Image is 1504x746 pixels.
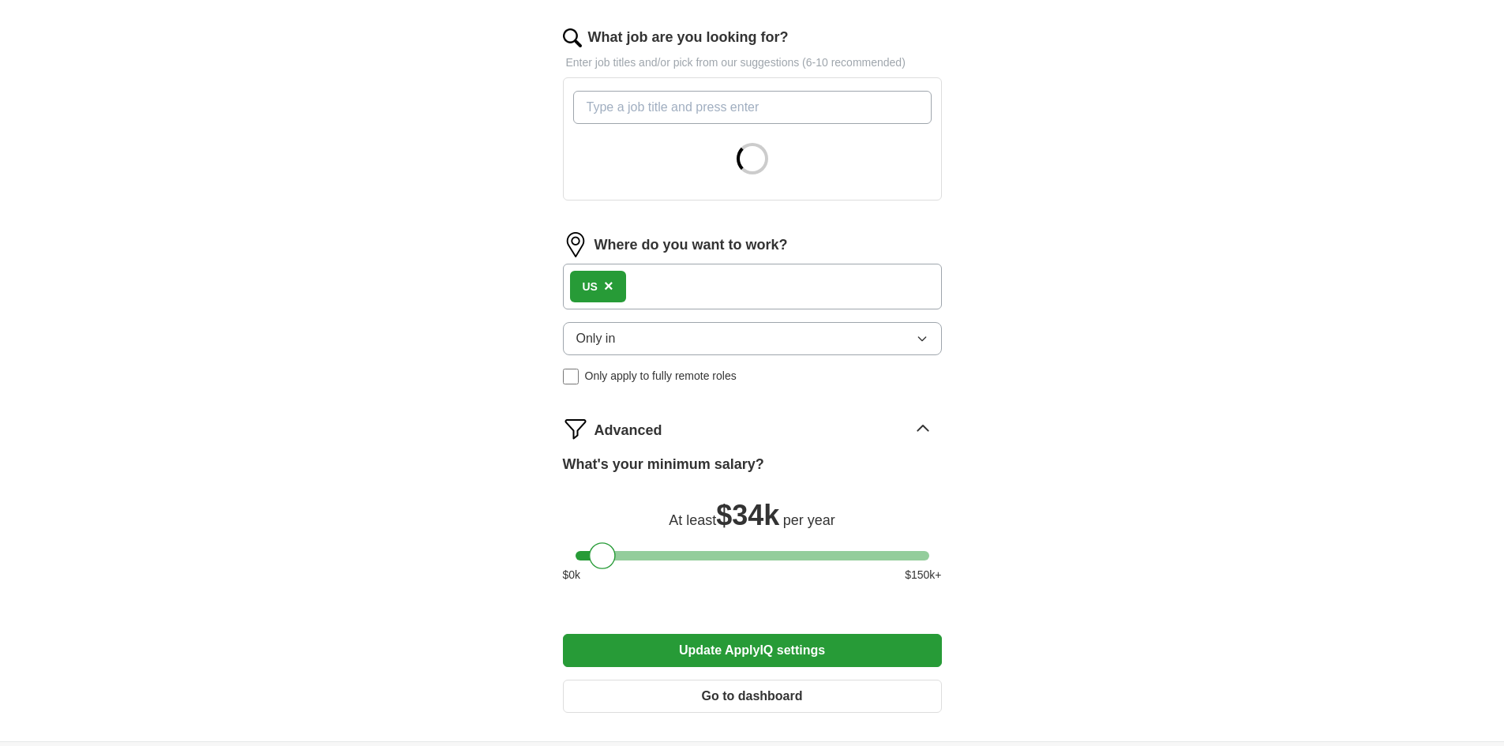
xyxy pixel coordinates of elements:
[588,27,789,48] label: What job are you looking for?
[573,91,932,124] input: Type a job title and press enter
[563,322,942,355] button: Only in
[604,275,613,298] button: ×
[716,499,779,531] span: $ 34k
[563,28,582,47] img: search.png
[563,454,764,475] label: What's your minimum salary?
[563,680,942,713] button: Go to dashboard
[563,232,588,257] img: location.png
[563,567,581,583] span: $ 0 k
[783,512,835,528] span: per year
[563,416,588,441] img: filter
[583,279,598,295] div: US
[669,512,716,528] span: At least
[905,567,941,583] span: $ 150 k+
[563,369,579,384] input: Only apply to fully remote roles
[594,420,662,441] span: Advanced
[594,234,788,256] label: Where do you want to work?
[604,277,613,294] span: ×
[585,368,737,384] span: Only apply to fully remote roles
[576,329,616,348] span: Only in
[563,54,942,71] p: Enter job titles and/or pick from our suggestions (6-10 recommended)
[563,634,942,667] button: Update ApplyIQ settings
